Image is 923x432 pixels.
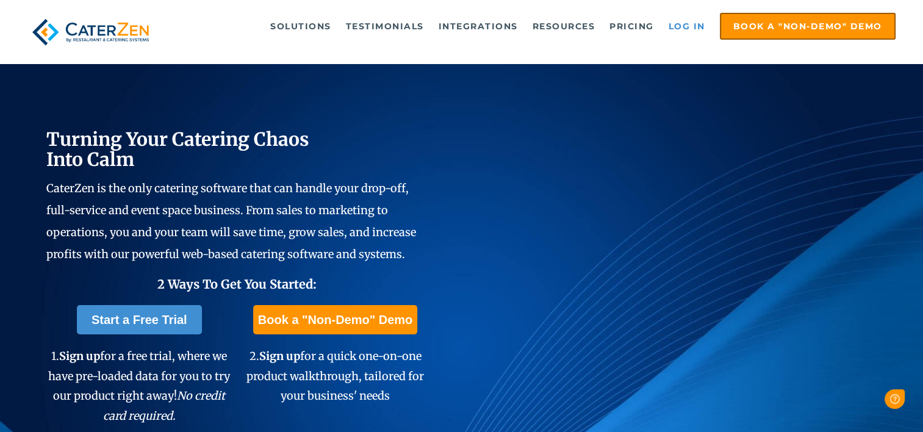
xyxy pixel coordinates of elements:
span: Turning Your Catering Chaos Into Calm [46,128,309,171]
a: Testimonials [340,14,430,38]
span: 2. for a quick one-on-one product walkthrough, tailored for your business' needs [246,349,424,403]
a: Book a "Non-Demo" Demo [253,305,417,334]
span: Sign up [259,349,300,363]
span: Sign up [59,349,100,363]
em: No credit card required. [103,389,226,422]
a: Log in [663,14,711,38]
span: 1. for a free trial, where we have pre-loaded data for you to try our product right away! [48,349,230,422]
div: Navigation Menu [176,13,895,40]
img: caterzen [27,13,154,51]
span: 2 Ways To Get You Started: [157,276,317,292]
a: Resources [526,14,602,38]
iframe: Help widget launcher [814,384,910,419]
a: Book a "Non-Demo" Demo [720,13,896,40]
a: Pricing [603,14,660,38]
a: Start a Free Trial [77,305,202,334]
a: Integrations [433,14,524,38]
span: CaterZen is the only catering software that can handle your drop-off, full-service and event spac... [46,181,416,261]
a: Solutions [264,14,337,38]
